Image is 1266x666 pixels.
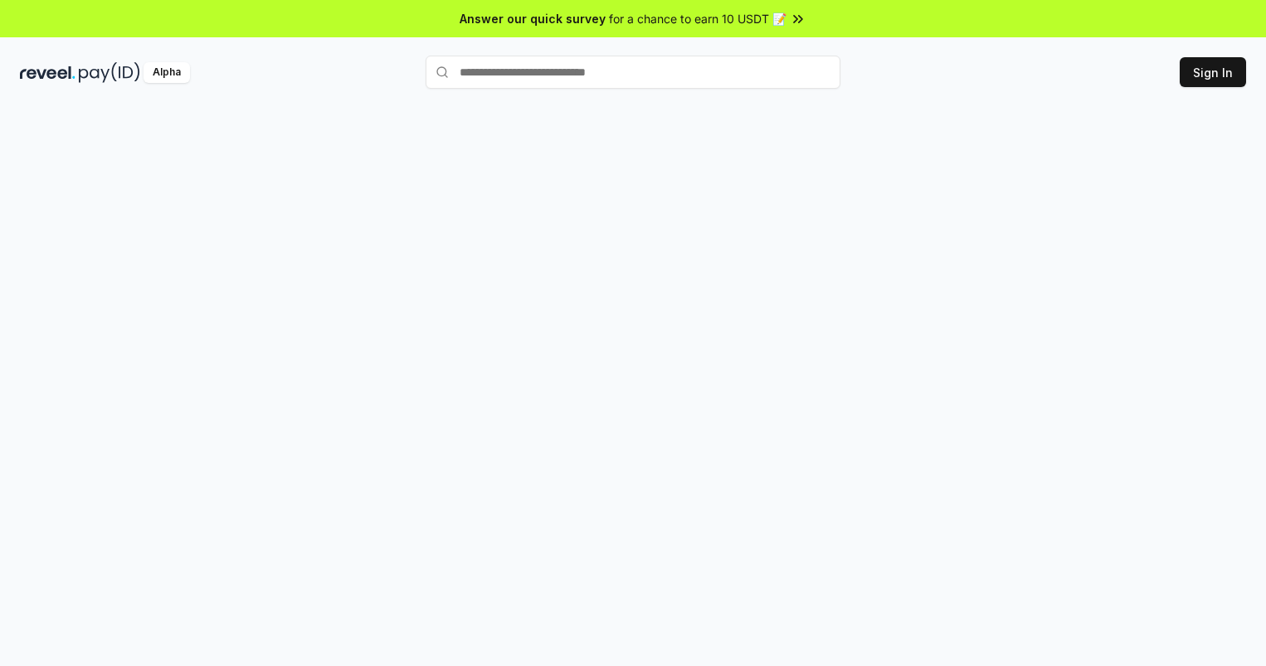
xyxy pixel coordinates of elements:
img: pay_id [79,62,140,83]
span: for a chance to earn 10 USDT 📝 [609,10,786,27]
span: Answer our quick survey [460,10,606,27]
div: Alpha [144,62,190,83]
img: reveel_dark [20,62,75,83]
button: Sign In [1180,57,1246,87]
